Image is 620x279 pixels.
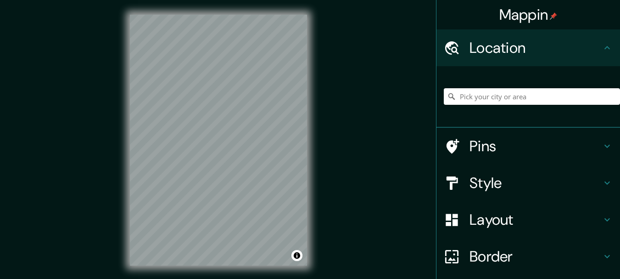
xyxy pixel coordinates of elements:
canvas: Map [130,15,307,266]
div: Pins [436,128,620,165]
div: Location [436,29,620,66]
button: Toggle attribution [291,250,302,261]
div: Layout [436,201,620,238]
h4: Location [469,39,602,57]
h4: Pins [469,137,602,155]
h4: Border [469,247,602,266]
h4: Mappin [499,6,558,24]
h4: Style [469,174,602,192]
input: Pick your city or area [444,88,620,105]
img: pin-icon.png [550,12,557,20]
div: Border [436,238,620,275]
h4: Layout [469,211,602,229]
div: Style [436,165,620,201]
